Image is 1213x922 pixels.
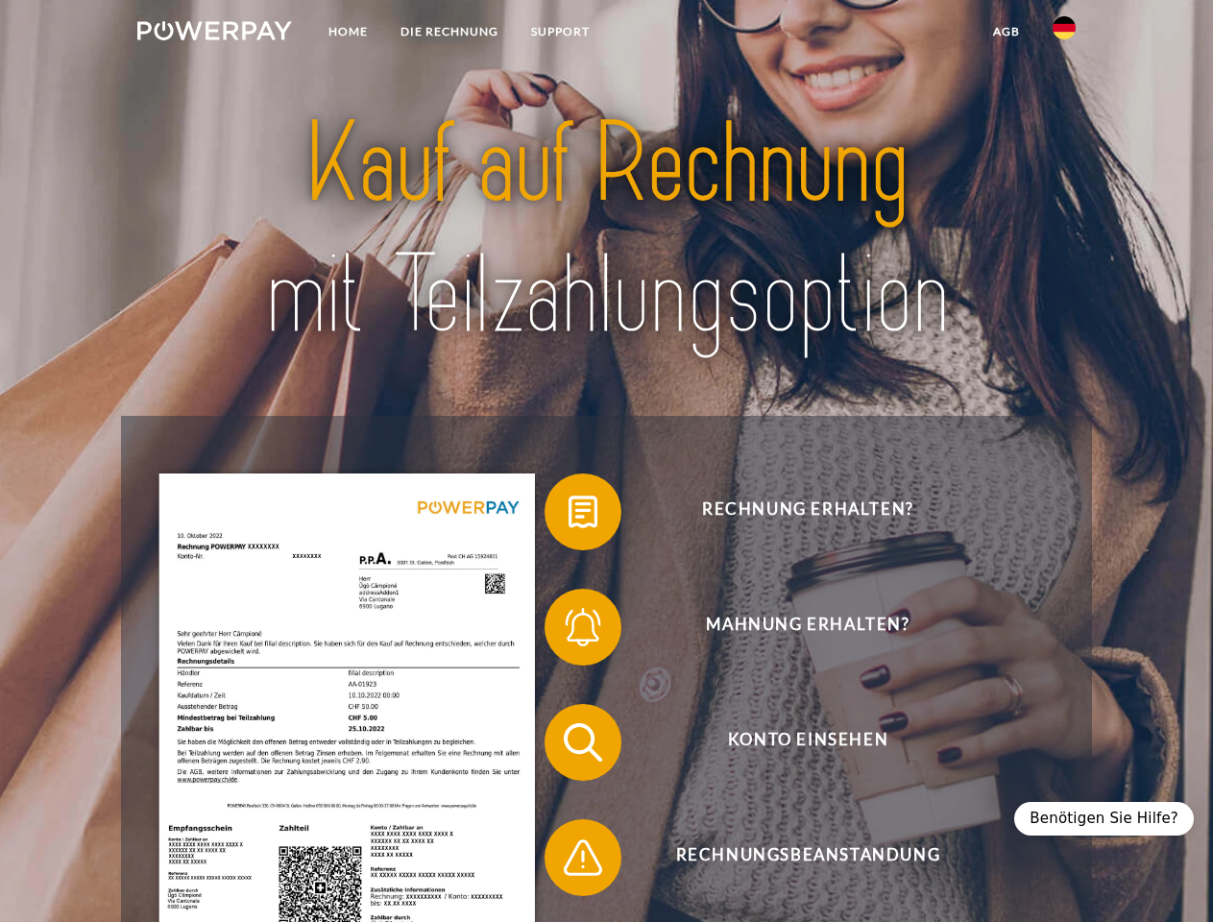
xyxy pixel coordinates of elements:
button: Mahnung erhalten? [545,589,1044,666]
button: Rechnung erhalten? [545,473,1044,550]
img: qb_bill.svg [559,488,607,536]
span: Mahnung erhalten? [572,589,1043,666]
span: Rechnungsbeanstandung [572,819,1043,896]
a: agb [977,14,1036,49]
img: de [1053,16,1076,39]
a: Home [312,14,384,49]
img: qb_warning.svg [559,834,607,882]
img: title-powerpay_de.svg [183,92,1030,368]
span: Rechnung erhalten? [572,473,1043,550]
img: qb_search.svg [559,718,607,766]
img: logo-powerpay-white.svg [137,21,292,40]
button: Konto einsehen [545,704,1044,781]
div: Benötigen Sie Hilfe? [1014,802,1194,836]
a: SUPPORT [515,14,606,49]
a: DIE RECHNUNG [384,14,515,49]
img: qb_bell.svg [559,603,607,651]
span: Konto einsehen [572,704,1043,781]
button: Rechnungsbeanstandung [545,819,1044,896]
